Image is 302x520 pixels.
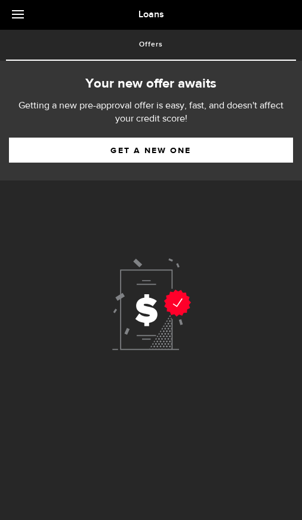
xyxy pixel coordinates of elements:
[6,30,296,60] a: Offers
[9,74,293,94] h2: Your new offer awaits
[9,138,293,163] a: Get a new one
[138,9,164,20] span: Loans
[9,99,293,126] p: Getting a new pre-approval offer is easy, fast, and doesn't affect your credit score!
[6,30,296,61] ul: Tabs Navigation
[252,470,302,520] iframe: LiveChat chat widget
